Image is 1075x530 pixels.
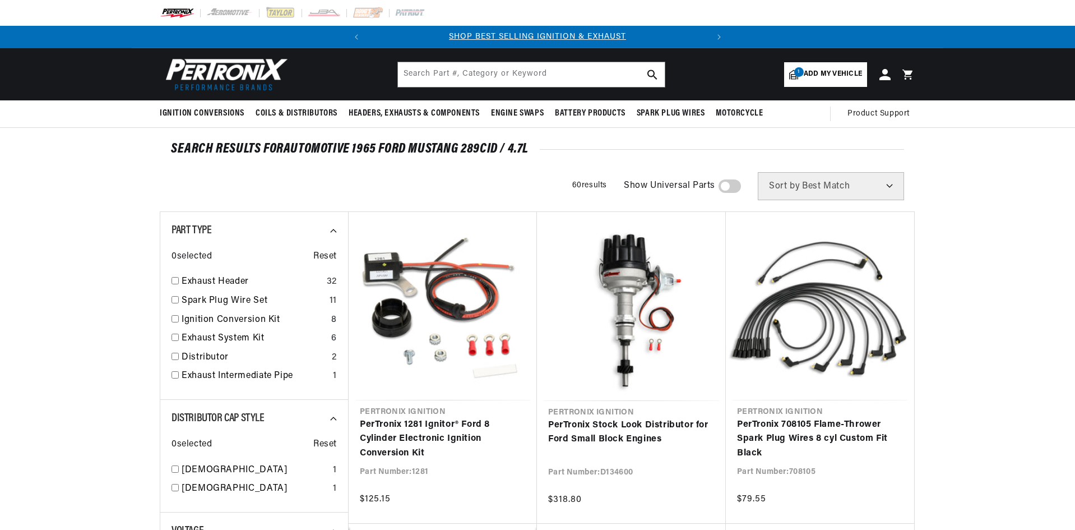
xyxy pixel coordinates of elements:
[331,313,337,328] div: 8
[345,26,368,48] button: Translation missing: en.sections.announcements.previous_announcement
[172,225,211,236] span: Part Type
[172,250,212,264] span: 0 selected
[313,437,337,452] span: Reset
[769,182,800,191] span: Sort by
[132,26,943,48] slideshow-component: Translation missing: en.sections.announcements.announcement_bar
[330,294,337,308] div: 11
[398,62,665,87] input: Search Part #, Category or Keyword
[640,62,665,87] button: search button
[716,108,763,119] span: Motorcycle
[333,369,337,384] div: 1
[160,100,250,127] summary: Ignition Conversions
[349,108,480,119] span: Headers, Exhausts & Components
[368,31,708,43] div: Announcement
[847,100,915,127] summary: Product Support
[491,108,544,119] span: Engine Swaps
[333,482,337,496] div: 1
[331,331,337,346] div: 6
[182,351,327,365] a: Distributor
[572,181,607,190] span: 60 results
[758,172,904,200] select: Sort by
[182,313,327,328] a: Ignition Conversion Kit
[313,250,337,264] span: Reset
[624,179,715,193] span: Show Universal Parts
[804,69,862,80] span: Add my vehicle
[737,418,903,461] a: PerTronix 708105 Flame-Thrower Spark Plug Wires 8 cyl Custom Fit Black
[555,108,625,119] span: Battery Products
[172,437,212,452] span: 0 selected
[160,108,244,119] span: Ignition Conversions
[332,351,337,365] div: 2
[171,144,904,155] div: SEARCH RESULTS FOR Automotive 1965 Ford Mustang 289cid / 4.7L
[343,100,485,127] summary: Headers, Exhausts & Components
[256,108,337,119] span: Coils & Distributors
[710,100,768,127] summary: Motorcycle
[485,100,549,127] summary: Engine Swaps
[549,100,631,127] summary: Battery Products
[847,108,910,120] span: Product Support
[182,482,328,496] a: [DEMOGRAPHIC_DATA]
[449,33,626,41] a: SHOP BEST SELLING IGNITION & EXHAUST
[250,100,343,127] summary: Coils & Distributors
[182,294,325,308] a: Spark Plug Wire Set
[368,31,708,43] div: 1 of 2
[360,418,526,461] a: PerTronix 1281 Ignitor® Ford 8 Cylinder Electronic Ignition Conversion Kit
[172,413,265,424] span: Distributor Cap Style
[794,67,804,77] span: 1
[327,275,337,289] div: 32
[548,418,715,447] a: PerTronix Stock Look Distributor for Ford Small Block Engines
[182,463,328,478] a: [DEMOGRAPHIC_DATA]
[631,100,711,127] summary: Spark Plug Wires
[182,331,327,346] a: Exhaust System Kit
[637,108,705,119] span: Spark Plug Wires
[708,26,730,48] button: Translation missing: en.sections.announcements.next_announcement
[182,275,322,289] a: Exhaust Header
[160,55,289,94] img: Pertronix
[182,369,328,384] a: Exhaust Intermediate Pipe
[784,62,867,87] a: 1Add my vehicle
[333,463,337,478] div: 1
